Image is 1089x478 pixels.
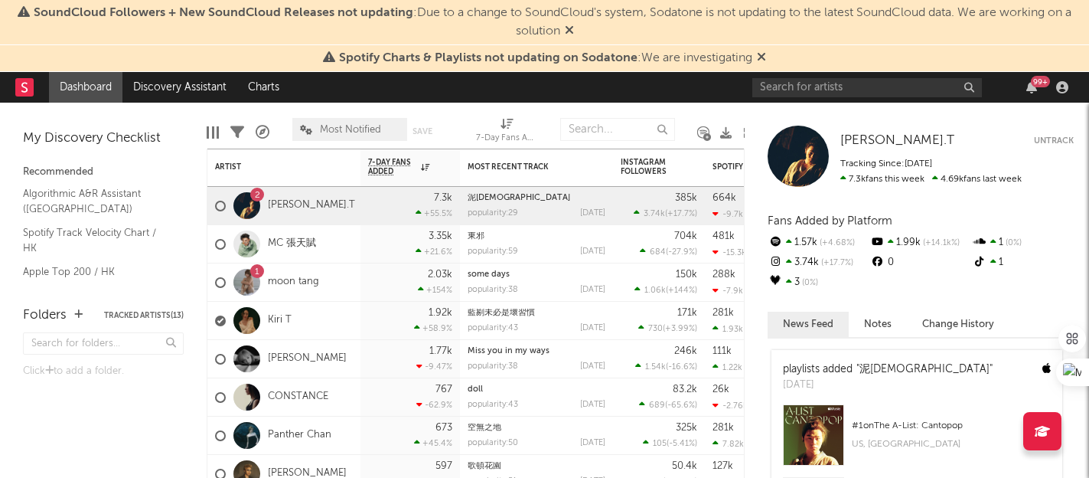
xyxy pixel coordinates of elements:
[468,439,518,447] div: popularity: 50
[1031,76,1050,87] div: 99 +
[771,404,1062,477] a: #1onThe A-List: CantopopUS, [GEOGRAPHIC_DATA]
[268,276,319,289] a: moon tang
[416,247,452,257] div: +21.6 %
[23,362,184,381] div: Click to add a folder.
[468,194,605,202] div: 泥菩薩
[560,118,675,141] input: Search...
[768,215,892,227] span: Fans Added by Platform
[712,162,827,172] div: Spotify Monthly Listeners
[676,270,697,280] div: 150k
[667,210,695,218] span: +17.7 %
[650,248,666,257] span: 684
[414,323,452,333] div: +58.9 %
[580,247,605,256] div: [DATE]
[435,461,452,471] div: 597
[635,362,697,372] div: ( )
[840,159,932,169] span: Tracking Since: [DATE]
[416,362,452,372] div: -9.47 %
[752,78,982,97] input: Search for artists
[712,308,734,318] div: 281k
[800,279,818,287] span: 0 %
[429,231,452,241] div: 3.35k
[434,193,452,203] div: 7.3k
[468,209,518,218] div: popularity: 29
[34,7,413,19] span: SoundCloud Followers + New SoundCloud Releases not updating
[768,233,869,253] div: 1.57k
[668,286,695,295] span: +144 %
[712,385,729,395] div: 26k
[869,253,971,273] div: 0
[869,233,971,253] div: 1.99k
[817,239,855,247] span: +4.68 %
[677,308,697,318] div: 171k
[468,232,605,241] div: 東邪
[468,462,605,470] div: 歌頓花園
[468,385,483,394] a: doll
[230,110,244,155] div: Filters
[712,193,736,203] div: 664k
[215,162,330,172] div: Artist
[34,7,1071,38] span: : Due to a change to SoundCloud's system, Sodatone is not updating to the latest SoundCloud data....
[712,231,735,241] div: 481k
[580,439,605,447] div: [DATE]
[907,312,1009,337] button: Change History
[468,309,535,317] a: 藍剔未必是壞習慣
[468,347,605,355] div: Miss you in my ways
[669,440,695,448] span: -5.41 %
[416,208,452,218] div: +55.5 %
[639,400,697,410] div: ( )
[840,175,924,184] span: 7.3k fans this week
[712,346,732,356] div: 111k
[429,346,452,356] div: 1.77k
[580,401,605,409] div: [DATE]
[621,158,674,176] div: Instagram Followers
[256,110,269,155] div: A&R Pipeline
[673,385,697,395] div: 83.2k
[122,72,237,103] a: Discovery Assistant
[634,285,697,295] div: ( )
[468,462,501,470] a: 歌頓花園
[645,363,666,372] span: 1.54k
[368,158,417,176] span: 7-Day Fans Added
[840,175,1022,184] span: 4.69k fans last week
[23,129,184,148] div: My Discovery Checklist
[768,253,869,273] div: 3.74k
[580,324,605,332] div: [DATE]
[268,237,316,250] a: MC 張天賦
[580,286,605,294] div: [DATE]
[339,52,752,64] span: : We are investigating
[416,400,452,410] div: -62.9 %
[712,362,742,372] div: 1.22k
[640,247,697,257] div: ( )
[429,308,452,318] div: 1.92k
[565,25,574,38] span: Dismiss
[23,224,168,256] a: Spotify Track Velocity Chart / HK
[672,461,697,471] div: 50.4k
[852,435,1051,453] div: US, [GEOGRAPHIC_DATA]
[712,286,743,296] div: -7.9k
[712,401,748,411] div: -2.76k
[435,423,452,433] div: 673
[468,162,582,172] div: Most Recent Track
[580,362,605,371] div: [DATE]
[468,401,518,409] div: popularity: 43
[768,312,849,337] button: News Feed
[757,52,766,64] span: Dismiss
[468,309,605,317] div: 藍剔未必是壞習慣
[435,385,452,395] div: 767
[783,378,993,393] div: [DATE]
[468,247,518,256] div: popularity: 59
[207,110,219,155] div: Edit Columns
[1003,239,1022,247] span: 0 %
[644,286,666,295] span: 1.06k
[840,134,954,147] span: [PERSON_NAME].T
[468,424,605,432] div: 空無之地
[783,362,993,378] div: playlists added
[468,194,570,202] a: 泥[DEMOGRAPHIC_DATA]
[972,233,1074,253] div: 1
[852,417,1051,435] div: # 1 on The A-List: Cantopop
[412,127,432,136] button: Save
[668,363,695,372] span: -16.6 %
[418,285,452,295] div: +154 %
[237,72,290,103] a: Charts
